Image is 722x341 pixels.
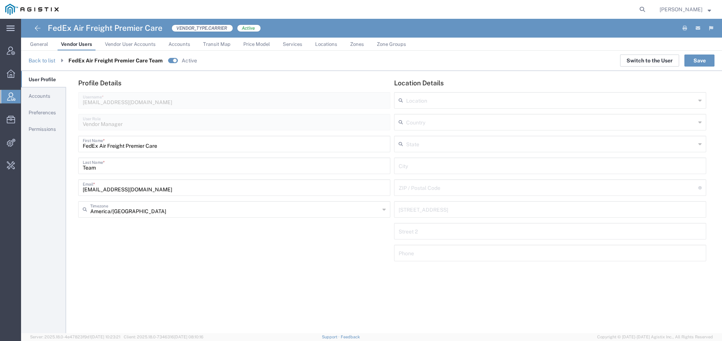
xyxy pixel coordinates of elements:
[29,93,50,99] span: Accounts
[78,79,390,87] h5: Profile Details
[243,41,270,47] span: Price Model
[29,126,56,132] span: Permissions
[377,41,406,47] span: Zone Groups
[315,41,337,47] span: Locations
[68,57,163,65] div: FedEx Air Freight Premier Care Team
[350,41,364,47] span: Zones
[30,41,48,47] span: General
[48,19,162,38] h4: FedEx Air Freight Premier Care
[283,41,302,47] span: Services
[203,41,231,47] span: Transit Map
[29,58,55,64] a: Back to list
[5,4,59,15] img: logo
[61,41,92,47] span: Vendor Users
[182,57,197,65] label: Active
[660,5,702,14] span: Abbie Wilkiemeyer
[105,41,156,47] span: Vendor User Accounts
[684,55,714,67] button: Save
[659,5,711,14] button: [PERSON_NAME]
[29,110,56,115] span: Preferences
[237,24,261,32] span: Active
[620,55,679,67] button: Switch to the User
[171,24,233,32] span: VENDOR_TYPE.CARRIER
[29,77,56,82] span: User Profile
[168,41,190,47] span: Accounts
[394,79,706,87] h5: Location Details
